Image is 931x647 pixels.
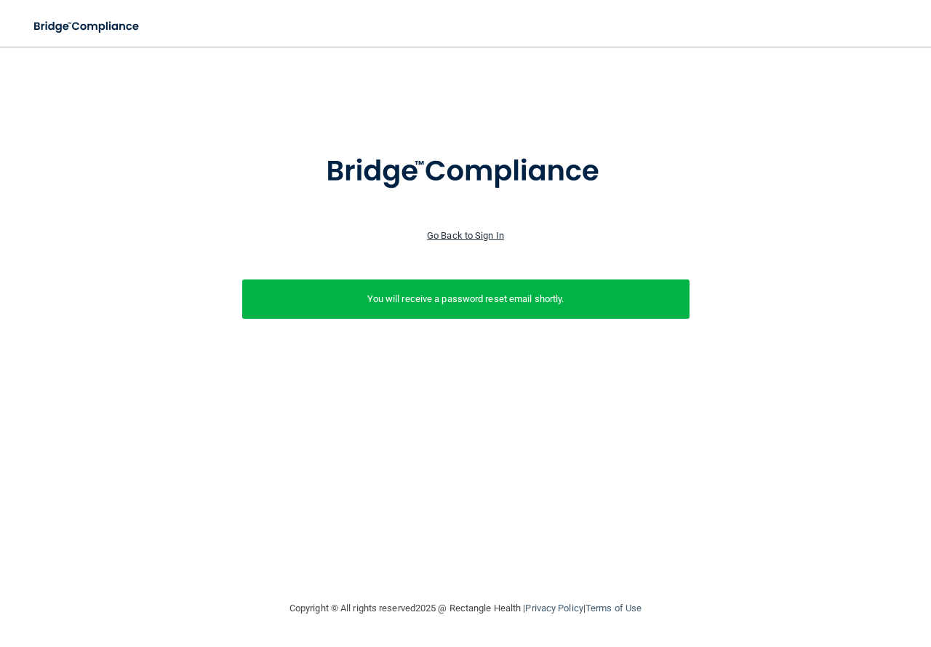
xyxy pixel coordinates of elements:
[296,134,635,210] img: bridge_compliance_login_screen.278c3ca4.svg
[22,12,153,41] img: bridge_compliance_login_screen.278c3ca4.svg
[253,290,679,308] p: You will receive a password reset email shortly.
[200,585,731,632] div: Copyright © All rights reserved 2025 @ Rectangle Health | |
[525,603,583,614] a: Privacy Policy
[679,544,914,602] iframe: Drift Widget Chat Controller
[427,230,504,241] a: Go Back to Sign In
[586,603,642,614] a: Terms of Use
